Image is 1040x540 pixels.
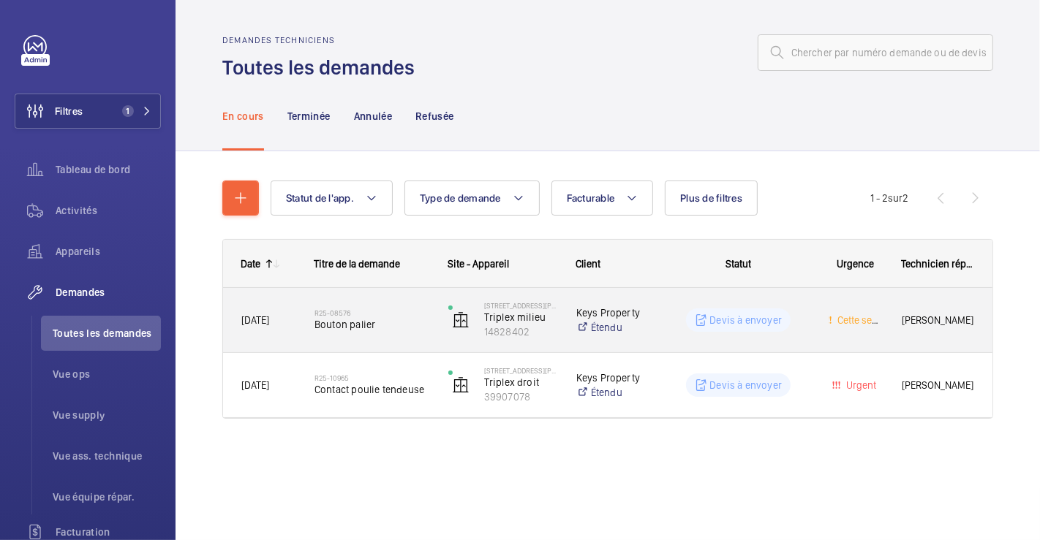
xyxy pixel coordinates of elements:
p: Devis à envoyer [709,378,782,392]
span: Facturation [56,525,161,539]
p: En cours [222,109,264,123]
span: Cette semaine [834,314,900,326]
a: Étendu [576,385,649,400]
span: Contact poulie tendeuse [314,382,429,397]
button: Filtres1 [15,94,161,129]
span: Demandes [56,285,161,300]
span: [DATE] [241,314,269,326]
span: Filtres [55,104,83,118]
span: [PERSON_NAME] [902,377,975,393]
button: Type de demande [404,180,540,216]
span: Urgent [843,379,876,391]
span: Type de demande [420,192,501,204]
button: Facturable [551,180,654,216]
div: Date [241,258,260,270]
span: Technicien réparateur [901,258,976,270]
span: Facturable [567,192,615,204]
img: elevator.svg [452,311,470,329]
h2: R25-08576 [314,308,429,317]
span: Vue ops [53,367,161,381]
span: Activités [56,203,161,218]
span: Tableau de bord [56,162,161,177]
span: Site - Appareil [448,258,509,270]
span: Bouton palier [314,317,429,332]
h2: Demandes techniciens [222,35,423,45]
p: Refusée [415,109,453,123]
span: Vue ass. technique [53,449,161,463]
span: Titre de la demande [314,258,400,270]
span: Client [576,258,600,270]
span: Toutes les demandes [53,326,161,341]
span: Statut [726,258,751,270]
p: Terminée [287,109,331,123]
span: Vue supply [53,408,161,422]
button: Statut de l'app. [271,180,393,216]
p: Devis à envoyer [709,313,782,327]
p: Keys Property [576,305,649,320]
p: Triplex droit [484,375,557,389]
input: Chercher par numéro demande ou de devis [758,34,993,71]
p: [STREET_ADDRESS][PERSON_NAME] [484,366,557,375]
span: Appareils [56,244,161,259]
p: Triplex milieu [484,310,557,324]
span: sur [888,192,903,204]
img: elevator.svg [452,376,470,394]
span: Plus de filtres [680,192,742,204]
span: 1 [122,105,134,117]
p: 39907078 [484,389,557,404]
span: Urgence [837,258,874,270]
p: Keys Property [576,370,649,385]
p: Annulée [354,109,392,123]
span: Vue équipe répar. [53,490,161,504]
span: Statut de l'app. [286,192,354,204]
span: [PERSON_NAME] [902,312,975,328]
h2: R25-10965 [314,373,429,382]
p: [STREET_ADDRESS][PERSON_NAME] [484,301,557,310]
span: [DATE] [241,379,269,391]
h1: Toutes les demandes [222,54,423,81]
span: 1 - 2 2 [870,193,908,203]
button: Plus de filtres [665,180,758,216]
a: Étendu [576,320,649,335]
p: 14828402 [484,324,557,339]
